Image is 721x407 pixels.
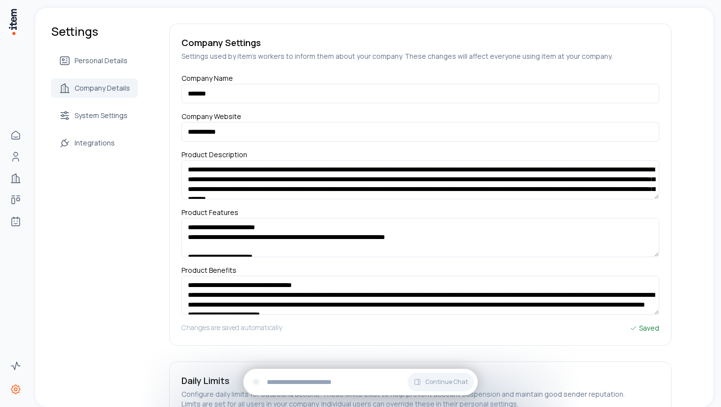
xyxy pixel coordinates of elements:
a: Home [6,125,26,145]
a: Settings [6,380,26,399]
label: Company Website [181,112,241,125]
a: Agents [6,212,26,231]
div: Continue Chat [243,369,478,395]
h5: Changes are saved automatically [181,323,282,334]
a: System Settings [51,106,138,125]
a: Activity [6,356,26,376]
a: Personal Details [51,51,138,71]
a: Company Details [51,78,138,98]
label: Product Benefits [181,265,236,279]
span: Continue Chat [425,378,468,386]
a: Deals [6,190,26,210]
span: Integrations [75,138,115,148]
a: People [6,147,26,167]
span: System Settings [75,111,128,120]
a: Integrations [51,133,138,153]
span: Personal Details [75,56,128,66]
label: Product Features [181,208,238,223]
button: Continue Chat [408,373,474,391]
span: Company Details [75,83,130,93]
h1: Settings [51,24,138,39]
h5: Settings used by item's workers to inform them about your company. These changes will affect ever... [181,51,659,61]
div: Saved [629,323,659,334]
label: Company Name [181,73,233,87]
img: Item Brain Logo [8,8,18,36]
h5: Company Settings [181,36,659,49]
h5: Daily Limits [181,374,659,387]
label: Product Description [181,150,247,163]
a: Companies [6,168,26,188]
